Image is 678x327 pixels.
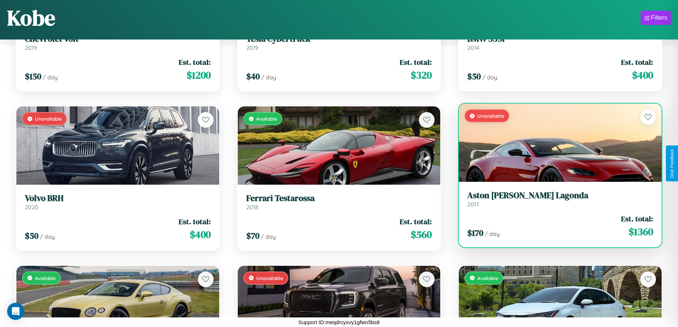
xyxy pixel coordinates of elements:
span: / day [261,233,276,240]
span: $ 1360 [629,225,653,239]
span: $ 320 [411,68,432,82]
span: $ 400 [632,68,653,82]
span: / day [485,230,500,237]
span: Est. total: [621,213,653,224]
span: 2020 [25,204,38,211]
span: $ 1200 [186,68,211,82]
span: Available [256,116,277,122]
span: $ 50 [467,70,481,82]
span: $ 150 [25,70,41,82]
h3: Volvo BRH [25,193,211,204]
span: 2017 [467,201,479,208]
span: / day [482,74,497,81]
span: 2019 [25,44,37,51]
span: / day [43,74,58,81]
span: Available [477,275,498,281]
div: Open Intercom Messenger [7,303,24,320]
span: $ 70 [246,230,259,242]
span: $ 50 [25,230,38,242]
button: Filters [641,11,671,25]
span: Est. total: [400,57,432,67]
span: 2018 [246,204,258,211]
span: Est. total: [400,216,432,227]
span: 2019 [246,44,258,51]
span: Unavailable [35,116,62,122]
div: Filters [651,14,667,21]
p: Support ID: meqdrcyxvy1gfwn5bs8 [298,317,379,327]
a: Aston [PERSON_NAME] Lagonda2017 [467,190,653,208]
div: Give Feedback [669,149,674,178]
a: Chevrolet Volt2019 [25,34,211,51]
h3: Ferrari Testarossa [246,193,432,204]
span: Est. total: [179,57,211,67]
h1: Kobe [7,3,55,32]
span: $ 400 [190,227,211,242]
span: Unavailable [256,275,283,281]
span: / day [261,74,276,81]
span: Available [35,275,56,281]
span: $ 40 [246,70,260,82]
span: Est. total: [621,57,653,67]
h3: Aston [PERSON_NAME] Lagonda [467,190,653,201]
span: / day [40,233,55,240]
span: Unavailable [477,113,504,119]
a: Volvo BRH2020 [25,193,211,211]
span: $ 170 [467,227,483,239]
span: $ 560 [411,227,432,242]
a: BMW 335i2014 [467,34,653,51]
span: Est. total: [179,216,211,227]
span: 2014 [467,44,479,51]
a: Tesla Cybertruck2019 [246,34,432,51]
a: Ferrari Testarossa2018 [246,193,432,211]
